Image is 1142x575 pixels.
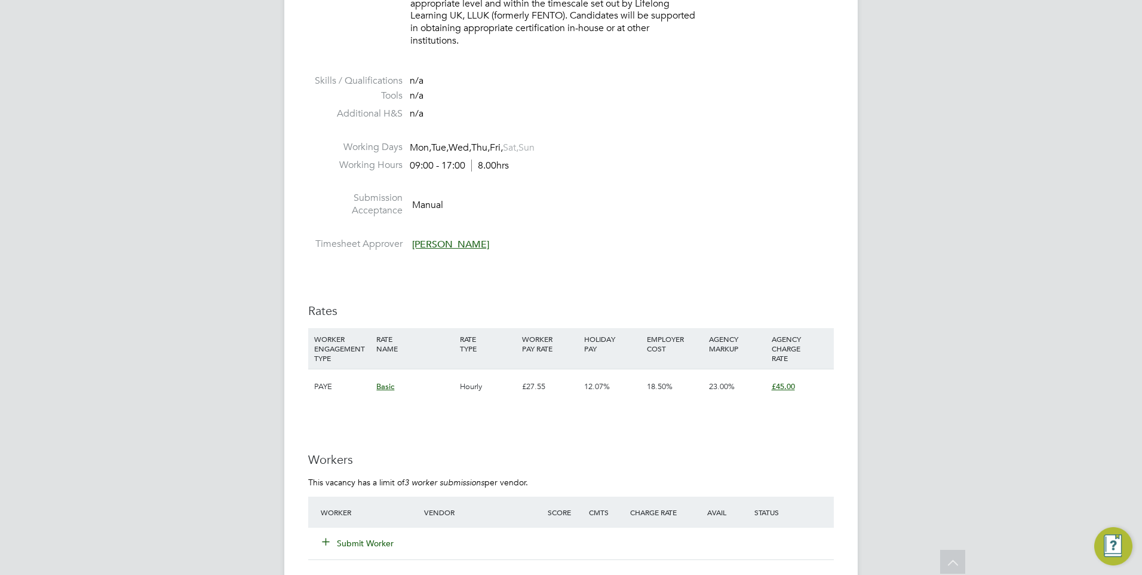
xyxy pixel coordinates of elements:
[584,381,610,392] span: 12.07%
[318,501,421,523] div: Worker
[323,537,394,549] button: Submit Worker
[308,90,403,102] label: Tools
[308,75,403,87] label: Skills / Qualifications
[772,381,795,392] span: £45.00
[647,381,673,392] span: 18.50%
[308,303,834,319] h3: Rates
[644,328,706,359] div: EMPLOYER COST
[421,501,545,523] div: Vendor
[308,192,403,217] label: Submission Acceptance
[471,160,509,172] span: 8.00hrs
[311,328,373,369] div: WORKER ENGAGEMENT TYPE
[308,477,834,488] p: This vacancy has a limit of per vendor.
[410,90,423,102] span: n/a
[308,238,403,250] label: Timesheet Approver
[410,108,423,120] span: n/a
[581,328,643,359] div: HOLIDAY PAY
[410,160,509,172] div: 09:00 - 17:00
[706,328,768,359] div: AGENCY MARKUP
[545,501,586,523] div: Score
[518,142,535,154] span: Sun
[308,141,403,154] label: Working Days
[457,369,519,404] div: Hourly
[404,477,484,488] em: 3 worker submissions
[457,328,519,359] div: RATE TYPE
[311,369,373,404] div: PAYE
[709,381,735,392] span: 23.00%
[412,238,489,250] span: [PERSON_NAME]
[471,142,490,154] span: Thu,
[586,501,627,523] div: Cmts
[503,142,518,154] span: Sat,
[431,142,449,154] span: Tue,
[308,108,403,120] label: Additional H&S
[308,452,834,467] h3: Workers
[769,328,831,369] div: AGENCY CHARGE RATE
[412,199,443,211] span: Manual
[490,142,503,154] span: Fri,
[689,501,751,523] div: Avail
[1094,527,1132,565] button: Engage Resource Center
[627,501,689,523] div: Charge Rate
[376,381,394,392] span: Basic
[373,328,456,359] div: RATE NAME
[751,501,834,523] div: Status
[410,75,423,87] span: n/a
[519,328,581,359] div: WORKER PAY RATE
[410,142,431,154] span: Mon,
[449,142,471,154] span: Wed,
[519,369,581,404] div: £27.55
[308,159,403,172] label: Working Hours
